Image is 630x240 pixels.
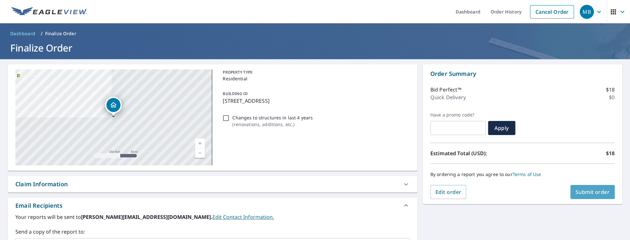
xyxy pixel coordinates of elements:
[606,149,615,157] p: $18
[232,121,313,128] p: ( renovations, additions, etc. )
[195,139,205,148] a: Current Level 17, Zoom In
[430,86,461,93] p: Bid Perfect™
[513,171,541,177] a: Terms of Use
[223,69,407,75] p: PROPERTY TYPE
[435,188,461,196] span: Edit order
[493,124,510,132] span: Apply
[81,213,212,220] b: [PERSON_NAME][EMAIL_ADDRESS][DOMAIN_NAME].
[609,93,615,101] p: $0
[15,228,410,236] label: Send a copy of the report to:
[232,114,313,121] p: Changes to structures in last 4 years
[430,185,467,199] button: Edit order
[580,5,594,19] div: MB
[10,30,36,37] span: Dashboard
[15,213,410,221] label: Your reports will be sent to
[430,112,485,118] label: Have a promo code?
[15,180,68,188] div: Claim Information
[223,75,407,82] p: Residential
[8,41,622,54] h1: Finalize Order
[430,172,615,177] p: By ordering a report you agree to our
[570,185,615,199] button: Submit order
[15,201,62,210] div: Email Recipients
[45,30,76,37] p: Finalize Order
[223,91,247,96] p: BUILDING ID
[12,7,87,17] img: EV Logo
[606,86,615,93] p: $18
[530,5,574,19] a: Cancel Order
[430,69,615,78] p: Order Summary
[576,188,610,196] span: Submit order
[488,121,515,135] button: Apply
[430,93,466,101] p: Quick Delivery
[195,148,205,158] a: Current Level 17, Zoom Out
[223,97,407,105] p: [STREET_ADDRESS]
[430,149,523,157] p: Estimated Total (USD):
[105,97,122,116] div: Dropped pin, building 1, Residential property, 12 Chartom Ct Portsmouth, VA 23702
[212,213,274,220] a: EditContactInfo
[8,176,418,192] div: Claim Information
[8,28,622,39] nav: breadcrumb
[8,198,418,213] div: Email Recipients
[8,28,38,39] a: Dashboard
[41,30,43,37] li: /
